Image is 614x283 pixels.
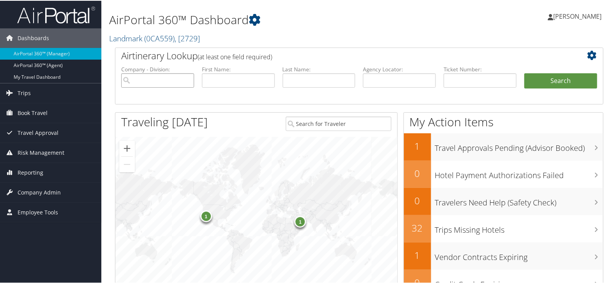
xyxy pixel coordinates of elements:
span: Reporting [18,162,43,182]
h1: AirPortal 360™ Dashboard [109,11,442,27]
span: Dashboards [18,28,49,47]
a: 32Trips Missing Hotels [404,214,603,242]
span: Company Admin [18,182,61,202]
span: (at least one field required) [198,52,272,60]
div: 1 [295,215,306,227]
div: 1 [200,209,212,221]
h1: My Action Items [404,113,603,129]
button: Zoom out [119,156,135,172]
span: , [ 2729 ] [175,32,200,43]
h2: 0 [404,166,431,179]
button: Zoom in [119,140,135,156]
h2: 1 [404,139,431,152]
button: Search [524,73,597,88]
h2: 0 [404,193,431,207]
h1: Traveling [DATE] [121,113,208,129]
h3: Travel Approvals Pending (Advisor Booked) [435,138,603,153]
label: Company - Division: [121,65,194,73]
input: Search for Traveler [286,116,391,130]
a: 1Travel Approvals Pending (Advisor Booked) [404,133,603,160]
span: ( 0CA559 ) [144,32,175,43]
span: Risk Management [18,142,64,162]
h3: Hotel Payment Authorizations Failed [435,165,603,180]
a: 0Travelers Need Help (Safety Check) [404,187,603,214]
a: 1Vendor Contracts Expiring [404,242,603,269]
h3: Travelers Need Help (Safety Check) [435,193,603,207]
h3: Vendor Contracts Expiring [435,247,603,262]
a: 0Hotel Payment Authorizations Failed [404,160,603,187]
h3: Trips Missing Hotels [435,220,603,235]
label: Ticket Number: [444,65,517,73]
span: [PERSON_NAME] [553,11,602,20]
label: Agency Locator: [363,65,436,73]
h2: Airtinerary Lookup [121,48,557,62]
label: First Name: [202,65,275,73]
span: Trips [18,83,31,102]
a: [PERSON_NAME] [548,4,609,27]
img: airportal-logo.png [17,5,95,23]
h2: 32 [404,221,431,234]
span: Book Travel [18,103,48,122]
h2: 1 [404,248,431,261]
span: Employee Tools [18,202,58,221]
a: Landmark [109,32,200,43]
span: Travel Approval [18,122,58,142]
label: Last Name: [283,65,356,73]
